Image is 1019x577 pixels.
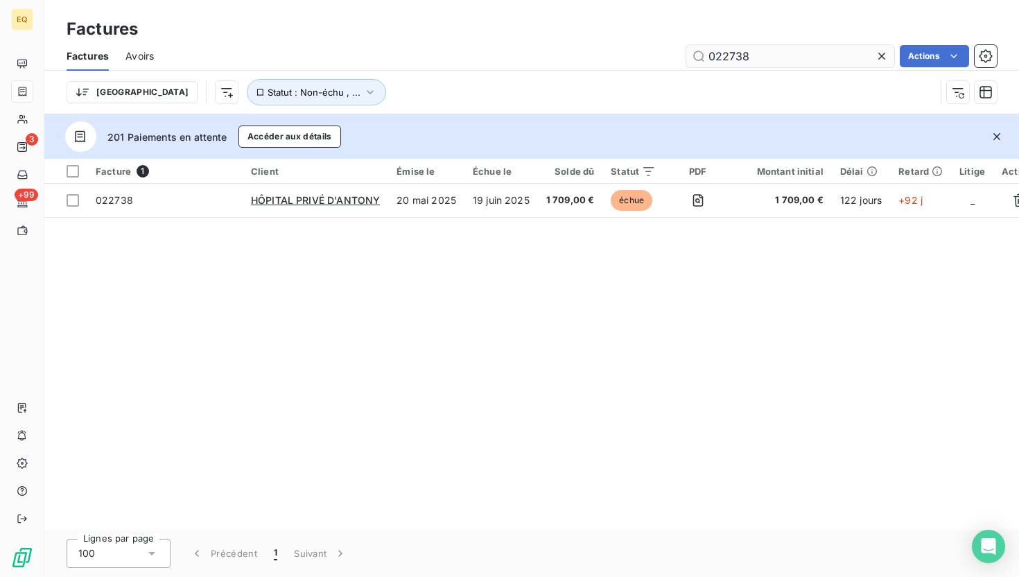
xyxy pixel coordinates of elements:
td: 19 juin 2025 [464,184,538,217]
button: Suivant [286,539,356,568]
span: 1 709,00 € [546,193,595,207]
span: Factures [67,49,109,63]
td: 122 jours [832,184,890,217]
span: Facture [96,166,131,177]
span: 201 Paiements en attente [107,130,227,144]
div: Montant initial [740,166,824,177]
button: Précédent [182,539,265,568]
div: Émise le [397,166,456,177]
span: Statut : Non-échu , ... [268,87,360,98]
span: HÔPITAL PRIVÉ D'ANTONY [251,194,380,206]
button: [GEOGRAPHIC_DATA] [67,81,198,103]
span: 100 [78,546,95,560]
span: 1 709,00 € [740,193,824,207]
img: Logo LeanPay [11,546,33,569]
div: Open Intercom Messenger [972,530,1005,563]
span: 022738 [96,194,133,206]
span: Avoirs [125,49,154,63]
span: +99 [15,189,38,201]
div: Retard [898,166,943,177]
div: Échue le [473,166,530,177]
div: Délai [840,166,882,177]
button: Actions [900,45,969,67]
span: _ [970,194,975,206]
button: 1 [265,539,286,568]
input: Rechercher [686,45,894,67]
button: Accéder aux détails [238,126,341,148]
td: 20 mai 2025 [388,184,464,217]
span: +92 j [898,194,923,206]
button: Statut : Non-échu , ... [247,79,386,105]
div: Solde dû [546,166,595,177]
span: 3 [26,133,38,146]
div: Litige [959,166,985,177]
div: PDF [672,166,723,177]
div: Client [251,166,380,177]
div: Statut [611,166,656,177]
div: EQ [11,8,33,31]
span: échue [611,190,652,211]
span: 1 [274,546,277,560]
h3: Factures [67,17,138,42]
span: 1 [137,165,149,178]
